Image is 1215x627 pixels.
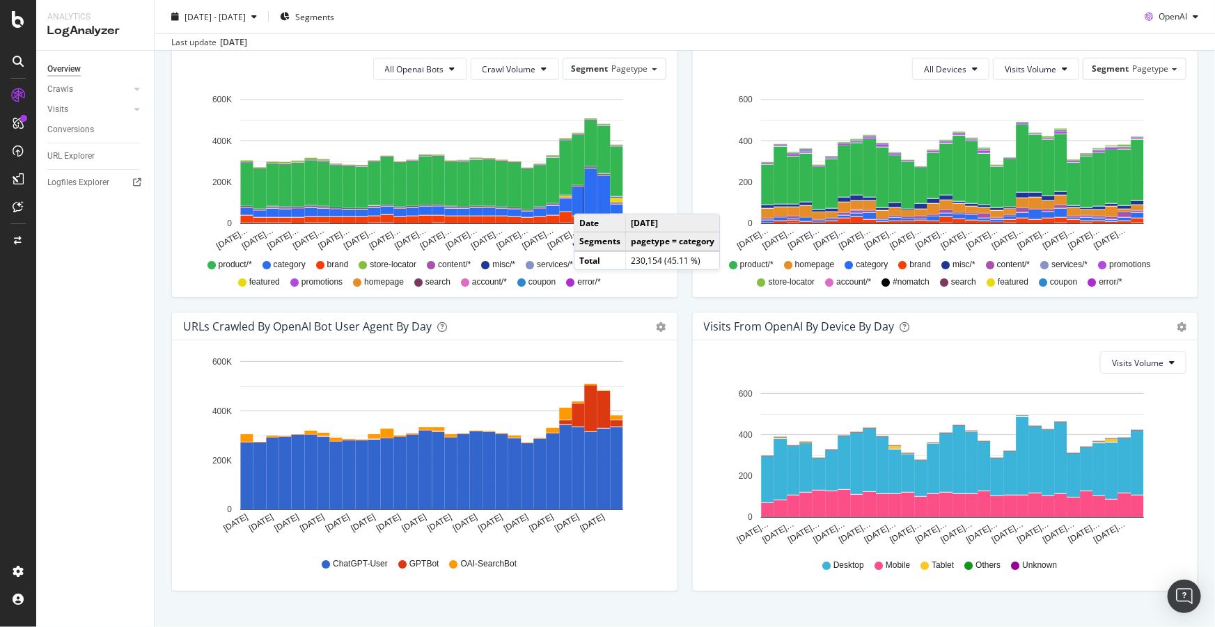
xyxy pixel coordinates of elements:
[324,512,352,534] text: [DATE]
[738,430,752,440] text: 400
[227,219,232,229] text: 0
[375,512,402,534] text: [DATE]
[738,389,752,399] text: 600
[528,512,556,534] text: [DATE]
[912,58,989,80] button: All Devices
[574,251,626,269] td: Total
[704,319,895,333] div: Visits From OpenAI By Device By Day
[47,62,81,77] div: Overview
[47,122,144,137] a: Conversions
[227,505,232,515] text: 0
[795,259,835,271] span: homepage
[932,559,954,571] span: Tablet
[738,178,752,188] text: 200
[461,558,517,570] span: OAI-SearchBot
[212,357,232,367] text: 600K
[370,259,416,271] span: store-locator
[47,82,73,97] div: Crawls
[626,232,719,251] td: pagetype = category
[471,58,559,80] button: Crawl Volume
[247,512,275,534] text: [DATE]
[47,175,144,190] a: Logfiles Explorer
[385,63,444,75] span: All Openai Bots
[975,559,1001,571] span: Others
[1100,351,1186,374] button: Visits Volume
[537,259,573,271] span: services/*
[836,276,871,288] span: account/*
[183,351,661,545] svg: A chart.
[47,175,109,190] div: Logfiles Explorer
[183,91,661,253] svg: A chart.
[1050,276,1077,288] span: coupon
[477,512,505,534] text: [DATE]
[222,512,250,534] text: [DATE]
[998,276,1028,288] span: featured
[612,63,648,74] span: Pagetype
[886,559,910,571] span: Mobile
[1099,276,1122,288] span: error/*
[212,456,232,466] text: 200K
[738,95,752,105] text: 600
[626,251,719,269] td: 230,154 (45.11 %)
[572,63,609,74] span: Segment
[274,259,306,271] span: category
[47,149,95,164] div: URL Explorer
[748,219,753,229] text: 0
[1092,63,1129,74] span: Segment
[951,276,976,288] span: search
[910,259,932,271] span: brand
[47,82,130,97] a: Crawls
[47,23,143,39] div: LogAnalyzer
[528,276,556,288] span: coupon
[1005,63,1056,75] span: Visits Volume
[273,512,301,534] text: [DATE]
[1139,6,1204,28] button: OpenAI
[400,512,428,534] text: [DATE]
[409,558,439,570] span: GPTBot
[704,385,1182,546] svg: A chart.
[249,276,280,288] span: featured
[626,214,719,232] td: [DATE]
[185,10,246,22] span: [DATE] - [DATE]
[769,276,815,288] span: store-locator
[1132,63,1168,74] span: Pagetype
[893,276,930,288] span: #nomatch
[1112,357,1163,369] span: Visits Volume
[502,512,530,534] text: [DATE]
[483,63,536,75] span: Crawl Volume
[833,559,864,571] span: Desktop
[704,91,1182,253] svg: A chart.
[220,36,247,49] div: [DATE]
[219,259,252,271] span: product/*
[574,214,626,232] td: Date
[212,136,232,146] text: 400K
[373,58,467,80] button: All Openai Bots
[47,149,144,164] a: URL Explorer
[993,58,1079,80] button: Visits Volume
[425,276,450,288] span: search
[47,11,143,23] div: Analytics
[364,276,404,288] span: homepage
[166,6,262,28] button: [DATE] - [DATE]
[1109,259,1150,271] span: promotions
[997,259,1030,271] span: content/*
[47,102,68,117] div: Visits
[451,512,479,534] text: [DATE]
[748,513,753,523] text: 0
[738,472,752,482] text: 200
[553,512,581,534] text: [DATE]
[953,259,975,271] span: misc/*
[438,259,471,271] span: content/*
[472,276,507,288] span: account/*
[47,122,94,137] div: Conversions
[171,36,247,49] div: Last update
[1168,580,1201,613] div: Open Intercom Messenger
[657,322,666,332] div: gear
[924,63,966,75] span: All Devices
[212,178,232,188] text: 200K
[856,259,888,271] span: category
[327,259,349,271] span: brand
[577,276,600,288] span: error/*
